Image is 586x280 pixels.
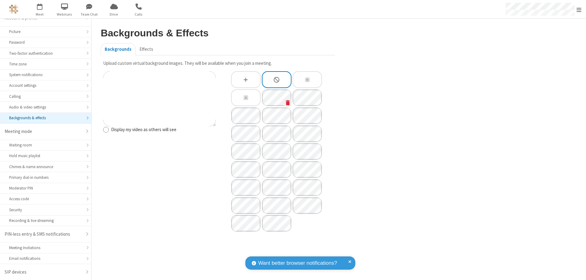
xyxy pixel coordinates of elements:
[9,83,82,88] div: Account settings
[9,185,82,191] div: Moderator PIN
[9,72,82,78] div: System notifications
[9,5,18,14] img: QA Selenium DO NOT DELETE OR CHANGE
[9,61,82,67] div: Time zone
[9,94,82,99] div: Calling
[5,269,82,276] div: SIP devices
[9,164,82,170] div: Chimes & name announce
[292,107,322,124] div: Comfortable Lobby
[262,143,291,160] div: Kinkakuji
[262,71,291,88] div: None
[9,196,82,202] div: Access code
[9,218,82,223] div: Recording & live streaming
[231,161,261,178] div: Lisbon
[9,153,82,159] div: Hold music playlist
[262,107,291,124] div: Collingwood Winter
[262,161,291,178] div: Mark Hollis House
[292,197,322,214] div: Geometric
[231,107,261,124] div: Atlanta Atrium
[9,115,82,121] div: Backgrounds & effects
[78,12,101,17] span: Team Chat
[262,179,291,196] div: Stonework And Ivy
[136,43,157,55] button: Effects
[231,125,261,142] div: East Africa Flowers
[262,89,291,106] div: Custom Background
[111,126,216,133] label: Display my video as others will see
[103,12,125,17] span: Drive
[9,29,82,35] div: Picture
[231,89,261,106] div: Blur background
[9,142,82,148] div: Waiting room
[101,43,136,55] button: Backgrounds
[258,259,337,267] span: Want better browser notifications?
[9,256,82,261] div: Email notifications
[5,128,82,135] div: Meeting mode
[9,175,82,180] div: Primary dial-in numbers
[9,245,82,251] div: Meeting Invitations
[9,207,82,213] div: Security
[262,125,291,142] div: Frankfurt At Night
[232,72,260,87] div: Upload Background
[231,215,261,232] div: Callbridge Icon
[103,60,333,67] p: Upload custom virtual background images. They will be available when you join a meeting.
[53,12,76,17] span: Webinars
[231,197,261,214] div: Geometric
[292,125,322,142] div: Hollywood Hotel
[262,215,291,232] div: Callbridge Logo
[292,143,322,160] div: Lake
[292,161,322,178] div: Moss
[292,89,322,106] div: Aggregate Wall
[9,39,82,45] div: Password
[28,12,51,17] span: Meet
[101,28,335,39] h2: Backgrounds & Effects
[231,143,261,160] div: Kilimanjaro
[292,179,322,196] div: Geometric
[262,197,291,214] div: Geometric
[231,179,261,196] div: Office Windows
[5,231,82,238] div: PIN-less entry & SMS notifications
[9,50,82,56] div: Two-factor authentication
[9,104,82,110] div: Audio & video settings
[292,71,322,88] div: Slightly blur background
[127,12,150,17] span: Calls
